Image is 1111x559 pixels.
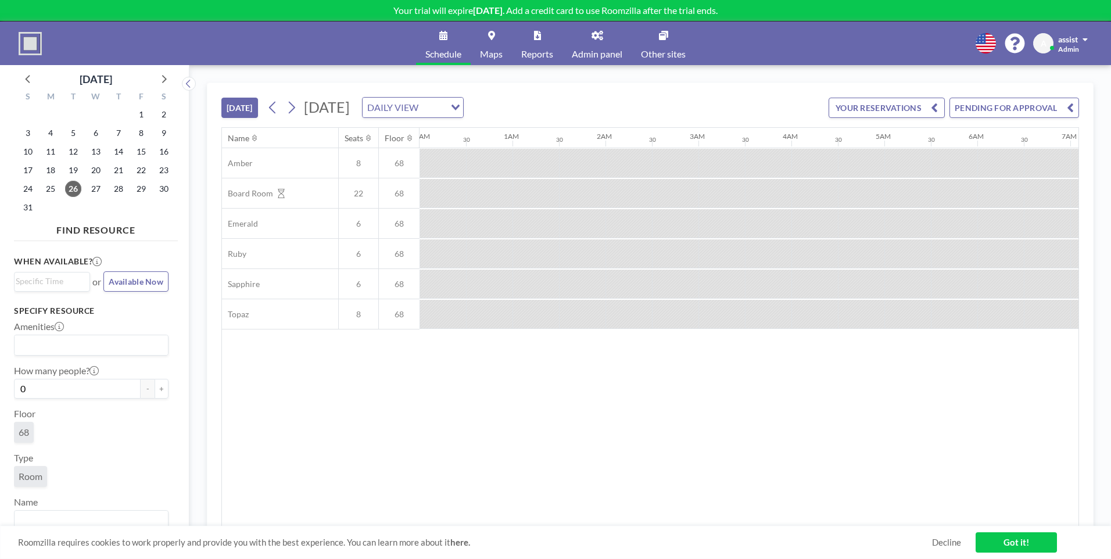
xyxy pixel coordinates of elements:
[473,5,503,16] b: [DATE]
[411,132,430,141] div: 12AM
[835,136,842,144] div: 30
[156,106,172,123] span: Saturday, August 2, 2025
[14,306,169,316] h3: Specify resource
[14,220,178,236] h4: FIND RESOURCE
[379,218,420,229] span: 68
[221,98,258,118] button: [DATE]
[932,537,961,548] a: Decline
[88,144,104,160] span: Wednesday, August 13, 2025
[155,379,169,399] button: +
[976,532,1057,553] a: Got it!
[110,125,127,141] span: Thursday, August 7, 2025
[133,106,149,123] span: Friday, August 1, 2025
[690,132,705,141] div: 3AM
[422,100,444,115] input: Search for option
[379,309,420,320] span: 68
[1062,132,1077,141] div: 7AM
[133,181,149,197] span: Friday, August 29, 2025
[1058,45,1079,53] span: Admin
[222,309,249,320] span: Topaz
[15,511,168,531] div: Search for option
[379,188,420,199] span: 68
[742,136,749,144] div: 30
[480,49,503,59] span: Maps
[62,90,85,105] div: T
[1041,38,1047,49] span: A
[110,162,127,178] span: Thursday, August 21, 2025
[110,181,127,197] span: Thursday, August 28, 2025
[40,90,62,105] div: M
[42,125,59,141] span: Monday, August 4, 2025
[19,32,42,55] img: organization-logo
[339,218,378,229] span: 6
[80,71,112,87] div: [DATE]
[597,132,612,141] div: 2AM
[14,408,35,420] label: Floor
[109,277,163,286] span: Available Now
[88,162,104,178] span: Wednesday, August 20, 2025
[133,125,149,141] span: Friday, August 8, 2025
[222,279,260,289] span: Sapphire
[65,181,81,197] span: Tuesday, August 26, 2025
[14,365,99,377] label: How many people?
[133,144,149,160] span: Friday, August 15, 2025
[928,136,935,144] div: 30
[969,132,984,141] div: 6AM
[425,49,461,59] span: Schedule
[110,144,127,160] span: Thursday, August 14, 2025
[222,158,253,169] span: Amber
[339,188,378,199] span: 22
[222,188,273,199] span: Board Room
[141,379,155,399] button: -
[19,427,29,438] span: 68
[649,136,656,144] div: 30
[85,90,107,105] div: W
[88,125,104,141] span: Wednesday, August 6, 2025
[130,90,152,105] div: F
[222,218,258,229] span: Emerald
[88,181,104,197] span: Wednesday, August 27, 2025
[365,100,421,115] span: DAILY VIEW
[304,98,350,116] span: [DATE]
[20,199,36,216] span: Sunday, August 31, 2025
[42,181,59,197] span: Monday, August 25, 2025
[103,271,169,292] button: Available Now
[156,125,172,141] span: Saturday, August 9, 2025
[42,162,59,178] span: Monday, August 18, 2025
[20,125,36,141] span: Sunday, August 3, 2025
[16,338,162,353] input: Search for option
[152,90,175,105] div: S
[339,249,378,259] span: 6
[65,162,81,178] span: Tuesday, August 19, 2025
[783,132,798,141] div: 4AM
[471,21,512,65] a: Maps
[14,452,33,464] label: Type
[17,90,40,105] div: S
[379,249,420,259] span: 68
[339,309,378,320] span: 8
[156,144,172,160] span: Saturday, August 16, 2025
[572,49,622,59] span: Admin panel
[14,321,64,332] label: Amenities
[1058,34,1078,44] span: assist
[829,98,945,118] button: YOUR RESERVATIONS
[228,133,249,144] div: Name
[512,21,562,65] a: Reports
[463,136,470,144] div: 30
[20,144,36,160] span: Sunday, August 10, 2025
[562,21,632,65] a: Admin panel
[133,162,149,178] span: Friday, August 22, 2025
[521,49,553,59] span: Reports
[14,496,38,508] label: Name
[641,49,686,59] span: Other sites
[15,273,89,290] div: Search for option
[156,181,172,197] span: Saturday, August 30, 2025
[107,90,130,105] div: T
[92,276,101,288] span: or
[1021,136,1028,144] div: 30
[345,133,363,144] div: Seats
[339,158,378,169] span: 8
[450,537,470,547] a: here.
[379,158,420,169] span: 68
[20,162,36,178] span: Sunday, August 17, 2025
